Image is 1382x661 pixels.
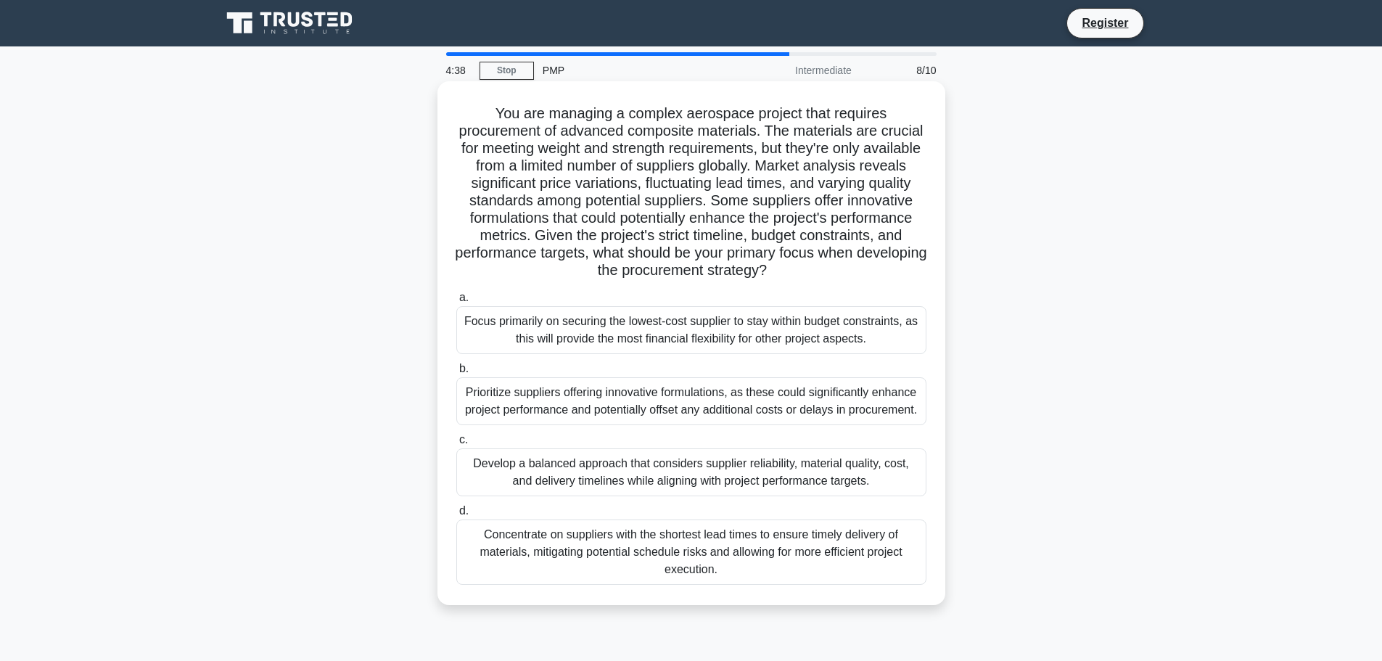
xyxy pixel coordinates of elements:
[860,56,945,85] div: 8/10
[459,504,469,517] span: d.
[456,306,926,354] div: Focus primarily on securing the lowest-cost supplier to stay within budget constraints, as this w...
[456,520,926,585] div: Concentrate on suppliers with the shortest lead times to ensure timely delivery of materials, mit...
[456,377,926,425] div: Prioritize suppliers offering innovative formulations, as these could significantly enhance proje...
[459,362,469,374] span: b.
[733,56,860,85] div: Intermediate
[437,56,480,85] div: 4:38
[1073,14,1137,32] a: Register
[459,433,468,446] span: c.
[480,62,534,80] a: Stop
[459,291,469,303] span: a.
[456,448,926,496] div: Develop a balanced approach that considers supplier reliability, material quality, cost, and deli...
[534,56,733,85] div: PMP
[455,104,928,280] h5: You are managing a complex aerospace project that requires procurement of advanced composite mate...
